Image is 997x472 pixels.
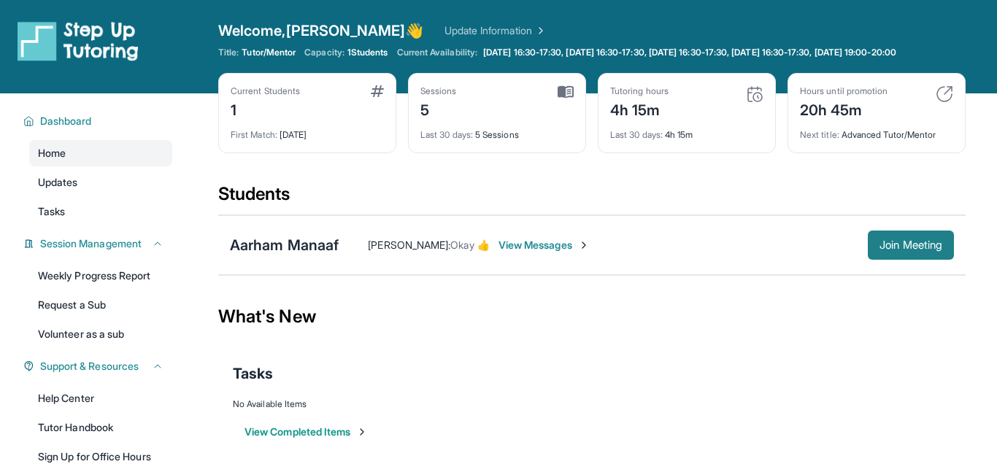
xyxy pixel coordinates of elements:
a: Updates [29,169,172,196]
a: Update Information [444,23,547,38]
div: Tutoring hours [610,85,669,97]
span: First Match : [231,129,277,140]
span: Current Availability: [397,47,477,58]
span: Tasks [233,363,273,384]
div: 5 [420,97,457,120]
span: Last 30 days : [420,129,473,140]
img: card [371,85,384,97]
div: Current Students [231,85,300,97]
a: Sign Up for Office Hours [29,444,172,470]
span: [PERSON_NAME] : [368,239,450,251]
a: Home [29,140,172,166]
div: [DATE] [231,120,384,141]
div: 20h 45m [800,97,888,120]
a: Tasks [29,198,172,225]
span: Tasks [38,204,65,219]
img: logo [18,20,139,61]
span: Capacity: [304,47,344,58]
img: card [558,85,574,98]
div: Advanced Tutor/Mentor [800,120,953,141]
span: View Messages [498,238,590,252]
span: Welcome, [PERSON_NAME] 👋 [218,20,424,41]
div: 1 [231,97,300,120]
span: Session Management [40,236,142,251]
span: [DATE] 16:30-17:30, [DATE] 16:30-17:30, [DATE] 16:30-17:30, [DATE] 16:30-17:30, [DATE] 19:00-20:00 [483,47,896,58]
div: What's New [218,285,966,349]
span: Next title : [800,129,839,140]
button: Dashboard [34,114,163,128]
span: Join Meeting [879,241,942,249]
div: No Available Items [233,398,951,410]
div: Aarham Manaaf [230,235,339,255]
div: Hours until promotion [800,85,888,97]
span: 1 Students [347,47,388,58]
img: card [746,85,763,103]
div: 4h 15m [610,120,763,141]
span: Support & Resources [40,359,139,374]
a: Help Center [29,385,172,411]
span: Tutor/Mentor [242,47,296,58]
a: [DATE] 16:30-17:30, [DATE] 16:30-17:30, [DATE] 16:30-17:30, [DATE] 16:30-17:30, [DATE] 19:00-20:00 [480,47,899,58]
img: card [936,85,953,103]
button: View Completed Items [245,425,368,439]
span: Last 30 days : [610,129,663,140]
img: Chevron-Right [578,239,590,251]
div: 4h 15m [610,97,669,120]
span: Home [38,146,66,160]
span: Dashboard [40,114,92,128]
a: Weekly Progress Report [29,263,172,289]
span: Title: [218,47,239,58]
button: Join Meeting [868,231,954,260]
span: Okay 👍 [450,239,489,251]
button: Support & Resources [34,359,163,374]
div: Students [218,182,966,214]
a: Request a Sub [29,292,172,318]
button: Session Management [34,236,163,251]
span: Updates [38,175,78,190]
div: 5 Sessions [420,120,574,141]
div: Sessions [420,85,457,97]
a: Volunteer as a sub [29,321,172,347]
img: Chevron Right [532,23,547,38]
a: Tutor Handbook [29,414,172,441]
